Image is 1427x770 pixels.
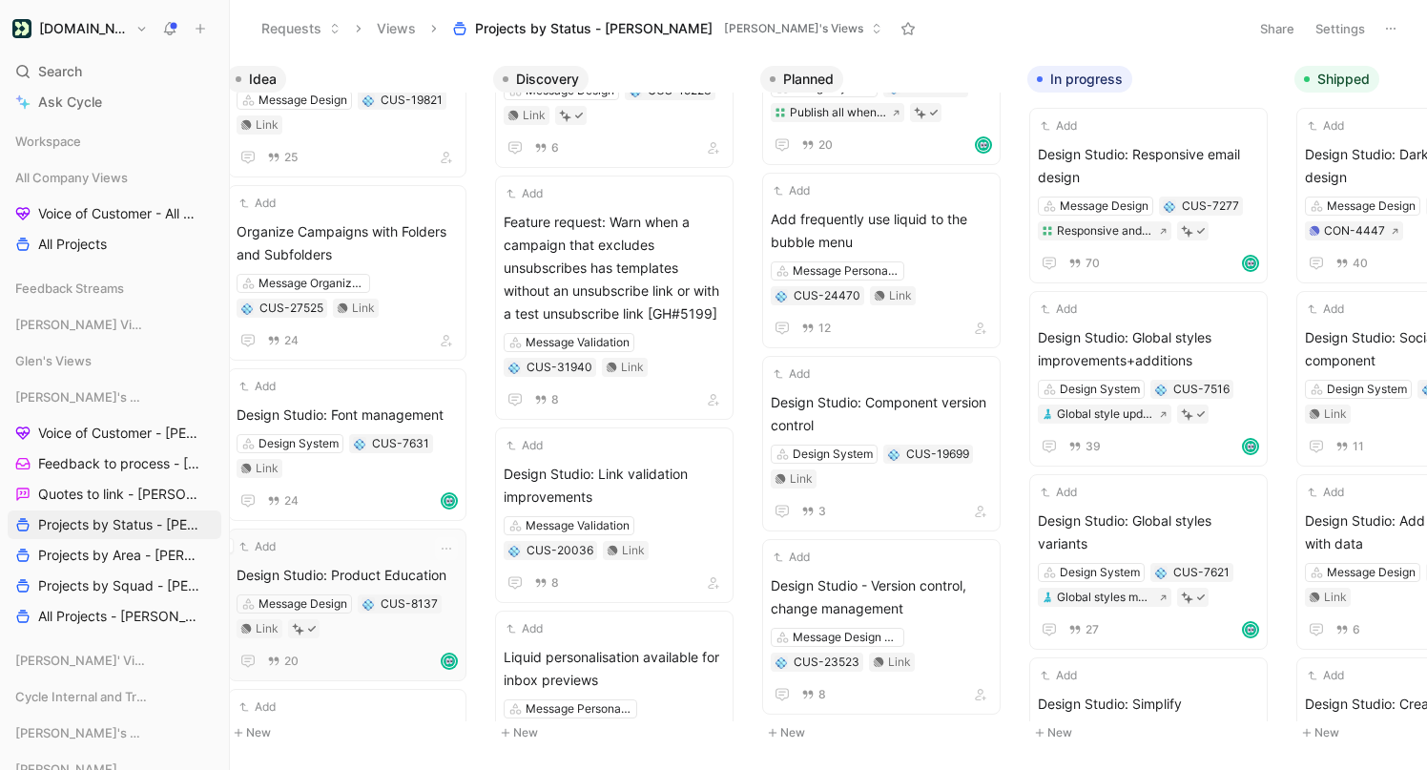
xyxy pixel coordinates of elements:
span: Feedback to process - [PERSON_NAME] [38,454,201,473]
button: Share [1251,15,1303,42]
a: All Projects - [PERSON_NAME] [8,602,221,631]
div: [PERSON_NAME]' Views [8,646,221,675]
div: 💠 [353,437,366,450]
a: All Projects [8,230,221,259]
button: Idea [226,66,286,93]
button: 💠 [240,302,254,315]
div: Publish all when editing components in design studio [790,103,886,122]
div: Link [1324,588,1347,607]
span: 39 [1086,441,1101,452]
span: Search [38,60,82,83]
a: Projects by Status - [PERSON_NAME] [8,510,221,539]
span: In progress [1050,70,1123,89]
span: Cycle Internal and Tracking [15,687,148,706]
button: Add [771,364,813,384]
div: IdeaNew [218,57,486,754]
a: Quotes to link - [PERSON_NAME] [8,480,221,509]
div: Message Personalization [793,261,900,281]
span: Shipped [1317,70,1370,89]
a: AddDesign Studio: Global styles variantsDesign SystemGlobal styles more components and variants27... [1029,474,1268,650]
img: 💠 [1155,385,1167,396]
div: Message Design [1327,563,1416,582]
button: 20 [797,135,837,156]
a: AddOrganize Campaigns with Folders and SubfoldersMessage OrganizationLink24 [228,185,466,361]
div: Link [523,106,546,125]
button: 8 [797,684,830,705]
span: [PERSON_NAME]'s Views [15,723,147,742]
span: All Projects - [PERSON_NAME] [38,607,197,626]
div: Link [621,358,644,377]
div: CUS-24470 [794,286,860,305]
button: 💠 [775,289,788,302]
div: [PERSON_NAME]'s Views [8,718,221,747]
button: Add [1038,483,1080,502]
span: 27 [1086,624,1099,635]
div: DiscoveryNew [486,57,753,754]
button: Add [1305,300,1347,319]
button: Add [237,697,279,717]
div: All Company Views [8,163,221,192]
div: Link [790,469,813,489]
span: All Projects [38,235,107,254]
a: Projects by Squad - [PERSON_NAME] [8,572,221,600]
button: 20 [263,651,302,672]
div: [PERSON_NAME] Views [8,310,221,339]
button: Requests [253,14,349,43]
span: 24 [284,335,299,346]
div: Link [352,299,375,318]
button: 💠 [362,597,375,611]
div: CUS-23523 [794,653,859,672]
div: CON-4447 [1324,221,1385,240]
img: 💠 [354,439,365,450]
img: 💠 [1155,568,1167,579]
span: Design Studio: Link validation improvements [504,463,725,509]
div: Message Design Collaboration [793,628,900,647]
div: Global styles more components and variants [1057,588,1153,607]
button: Add [1305,483,1347,502]
div: Link [1324,405,1347,424]
div: CUS-19699 [906,445,969,464]
button: 3 [797,501,830,522]
img: 💠 [508,363,520,374]
span: [PERSON_NAME]'s Views [15,387,147,406]
span: Ask Cycle [38,91,102,114]
img: avatar [443,494,456,508]
img: 💠 [1164,201,1175,213]
button: 💠 [775,656,788,669]
span: Projects by Area - [PERSON_NAME] [38,546,200,565]
div: 💠 [887,447,900,461]
span: 70 [1086,258,1100,269]
div: 💠 [629,84,642,97]
button: 11 [1332,436,1368,457]
span: [PERSON_NAME]'s Views [724,19,863,38]
span: 24 [284,495,299,507]
button: 12 [797,318,835,339]
div: [PERSON_NAME]' Views [8,646,221,680]
a: AddDesign Studio: Responsive email designMessage DesignResponsive and adaptive styles improvement... [1029,108,1268,283]
img: avatar [1244,440,1257,453]
button: Add [237,537,279,556]
div: CUS-20036 [527,541,593,560]
div: Design System [1060,380,1140,399]
span: 6 [551,142,559,154]
a: Projects by Area - [PERSON_NAME] [8,541,221,570]
div: Feedback Streams [8,274,221,302]
button: Planned [760,66,843,93]
button: 💠 [362,94,375,107]
div: PlannedNew [753,57,1020,754]
span: Projects by Squad - [PERSON_NAME] [38,576,200,595]
span: [PERSON_NAME]' Views [15,651,145,670]
span: 11 [1353,441,1364,452]
button: Add [504,436,546,455]
button: 24 [263,490,302,511]
div: 💠 [507,544,521,557]
button: 💠 [887,81,900,94]
div: Glen's Views [8,346,221,381]
button: 8 [530,389,563,410]
img: avatar [977,138,990,152]
div: Link [889,286,912,305]
span: Liquid personalisation available for inbox previews [504,646,725,692]
a: Voice of Customer - [PERSON_NAME] [8,419,221,447]
div: Feedback Streams [8,274,221,308]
